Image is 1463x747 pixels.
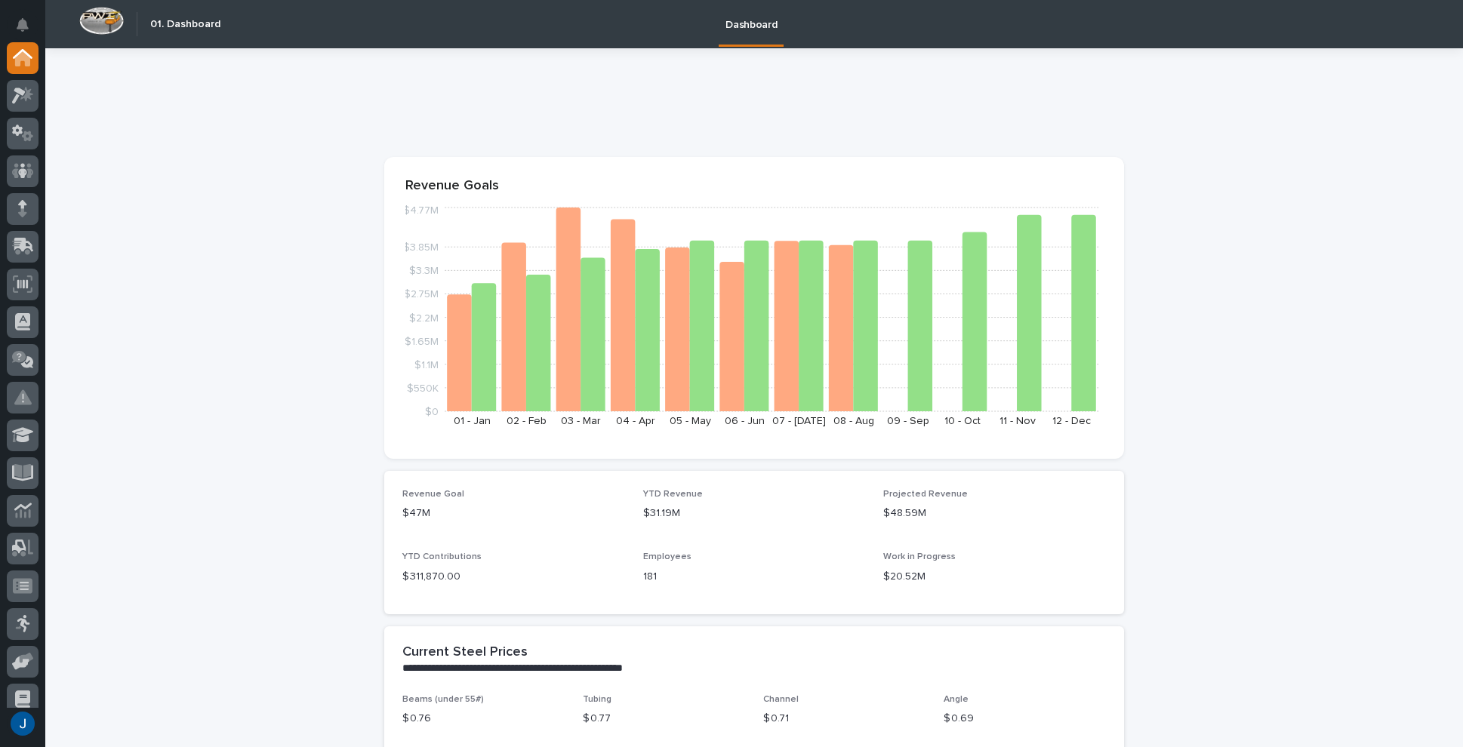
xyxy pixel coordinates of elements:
p: $48.59M [883,506,1106,521]
span: Channel [763,695,799,704]
tspan: $0 [425,407,439,417]
p: $ 0.69 [944,711,1106,727]
tspan: $2.75M [404,289,439,300]
text: 04 - Apr [616,416,655,426]
tspan: $1.65M [405,336,439,346]
tspan: $1.1M [414,359,439,370]
p: $31.19M [643,506,866,521]
text: 05 - May [670,416,711,426]
p: $20.52M [883,569,1106,585]
text: 08 - Aug [833,416,874,426]
text: 07 - [DATE] [772,416,826,426]
text: 09 - Sep [887,416,929,426]
text: 03 - Mar [561,416,601,426]
p: 181 [643,569,866,585]
span: YTD Revenue [643,490,703,499]
p: $47M [402,506,625,521]
text: 06 - Jun [725,416,765,426]
p: $ 0.76 [402,711,565,727]
tspan: $550K [407,383,439,393]
h2: 01. Dashboard [150,18,220,31]
span: Angle [944,695,969,704]
img: Workspace Logo [79,7,124,35]
p: $ 0.77 [583,711,745,727]
span: Beams (under 55#) [402,695,484,704]
span: Employees [643,552,691,561]
tspan: $4.77M [403,205,439,216]
text: 10 - Oct [944,416,981,426]
tspan: $3.85M [403,242,439,253]
text: 11 - Nov [999,416,1036,426]
p: Revenue Goals [405,178,1103,195]
span: Work in Progress [883,552,956,561]
text: 02 - Feb [507,416,547,426]
span: Tubing [583,695,611,704]
p: $ 0.71 [763,711,926,727]
span: Projected Revenue [883,490,968,499]
button: Notifications [7,9,38,41]
p: $ 311,870.00 [402,569,625,585]
tspan: $3.3M [409,266,439,276]
text: 01 - Jan [454,416,491,426]
span: Revenue Goal [402,490,464,499]
h2: Current Steel Prices [402,644,528,661]
text: 12 - Dec [1052,416,1091,426]
div: Notifications [19,18,38,42]
button: users-avatar [7,708,38,739]
span: YTD Contributions [402,552,482,561]
tspan: $2.2M [409,312,439,323]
